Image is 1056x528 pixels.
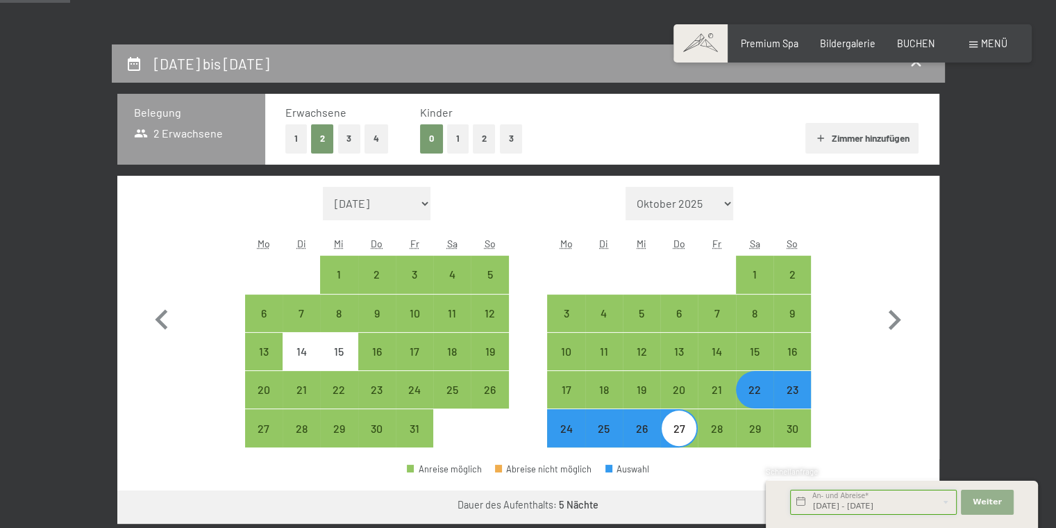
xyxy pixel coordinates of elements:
div: Wed Oct 15 2025 [320,333,358,370]
div: Anreise möglich [396,256,433,293]
button: 0 [420,124,443,153]
div: Wed Nov 12 2025 [623,333,660,370]
div: Anreise möglich [585,333,623,370]
span: Premium Spa [741,38,798,49]
div: Anreise möglich [320,295,358,332]
div: Anreise möglich [245,333,283,370]
div: Anreise möglich [396,333,433,370]
div: Tue Oct 07 2025 [283,295,320,332]
div: 21 [284,384,319,419]
button: Vorheriger Monat [142,187,182,448]
div: Wed Oct 22 2025 [320,371,358,409]
div: Anreise möglich [245,371,283,409]
div: Sat Nov 01 2025 [736,256,773,293]
a: BUCHEN [897,38,935,49]
div: Sat Nov 22 2025 [736,371,773,409]
div: Mon Nov 17 2025 [547,371,585,409]
div: 1 [737,269,772,304]
abbr: Donnerstag [673,238,685,249]
div: 25 [435,384,469,419]
button: Zimmer hinzufügen [805,123,919,154]
div: 19 [624,384,659,419]
div: Fri Nov 21 2025 [698,371,735,409]
div: Anreise möglich [433,256,471,293]
div: 10 [548,346,583,381]
div: Mon Nov 03 2025 [547,295,585,332]
div: Anreise möglich [283,371,320,409]
div: 12 [624,346,659,381]
div: 11 [587,346,621,381]
div: 29 [321,423,356,458]
div: Dauer des Aufenthalts: [458,498,598,512]
span: 2 Erwachsene [134,126,224,141]
span: Erwachsene [285,106,346,119]
div: 20 [662,384,696,419]
button: 2 [311,124,334,153]
div: 3 [548,308,583,343]
div: 23 [775,384,810,419]
div: Anreise möglich [358,333,396,370]
abbr: Freitag [410,238,419,249]
div: 20 [246,384,281,419]
abbr: Sonntag [787,238,798,249]
div: 16 [360,346,394,381]
div: Sat Oct 25 2025 [433,371,471,409]
div: Anreise möglich [773,333,811,370]
div: Anreise möglich [773,409,811,447]
button: Nächster Monat [874,187,914,448]
div: Tue Oct 28 2025 [283,409,320,447]
div: 7 [284,308,319,343]
div: Anreise möglich [471,295,508,332]
abbr: Samstag [447,238,458,249]
div: Fri Nov 14 2025 [698,333,735,370]
div: Sat Nov 15 2025 [736,333,773,370]
div: Anreise möglich [660,371,698,409]
div: Anreise möglich [320,371,358,409]
div: Anreise möglich [283,295,320,332]
div: Anreise möglich [433,371,471,409]
div: Anreise möglich [547,333,585,370]
span: Schnellanfrage [766,467,818,476]
b: 5 Nächte [559,499,598,511]
abbr: Mittwoch [334,238,344,249]
div: Anreise möglich [660,409,698,447]
div: 9 [360,308,394,343]
div: Sun Oct 26 2025 [471,371,508,409]
div: Anreise möglich [358,371,396,409]
div: Wed Oct 08 2025 [320,295,358,332]
div: Sat Oct 04 2025 [433,256,471,293]
div: 5 [624,308,659,343]
div: Anreise möglich [320,256,358,293]
div: Anreise möglich [245,295,283,332]
div: 3 [397,269,432,304]
div: Anreise möglich [660,333,698,370]
abbr: Mittwoch [637,238,646,249]
div: Tue Nov 25 2025 [585,409,623,447]
div: Sat Nov 08 2025 [736,295,773,332]
div: Thu Oct 23 2025 [358,371,396,409]
div: Anreise möglich [773,371,811,409]
div: Anreise möglich [698,333,735,370]
button: 1 [447,124,469,153]
div: 27 [246,423,281,458]
abbr: Samstag [749,238,760,249]
div: Anreise möglich [471,333,508,370]
div: 11 [435,308,469,343]
div: 14 [699,346,734,381]
div: Anreise möglich [320,409,358,447]
abbr: Sonntag [485,238,496,249]
div: Mon Nov 24 2025 [547,409,585,447]
div: Abreise nicht möglich [495,465,592,474]
div: Fri Oct 24 2025 [396,371,433,409]
div: Anreise möglich [471,371,508,409]
div: Anreise möglich [407,465,482,474]
div: Anreise möglich [585,409,623,447]
div: Anreise möglich [585,371,623,409]
div: Anreise möglich [547,371,585,409]
div: Anreise möglich [471,256,508,293]
div: Anreise möglich [283,409,320,447]
div: 18 [587,384,621,419]
div: Mon Oct 20 2025 [245,371,283,409]
div: 30 [775,423,810,458]
div: Anreise möglich [736,256,773,293]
